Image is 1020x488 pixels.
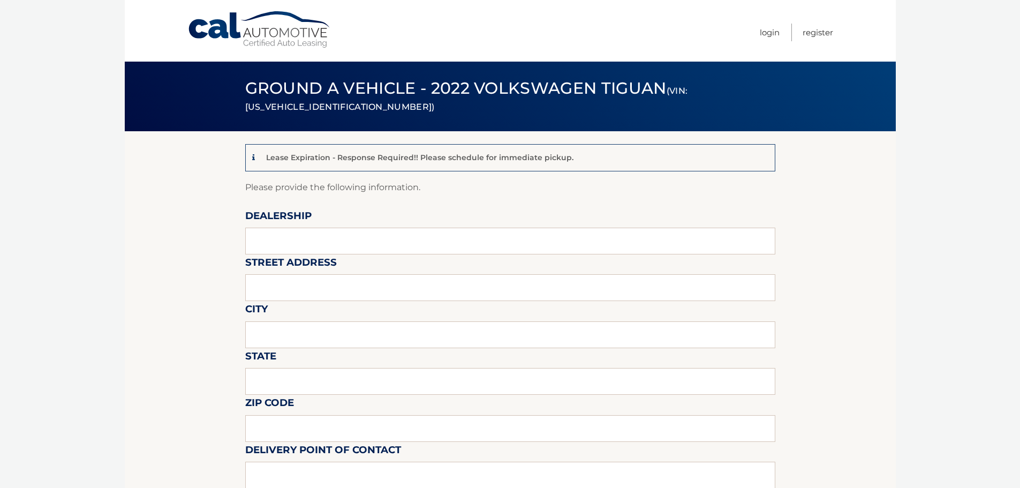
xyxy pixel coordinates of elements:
[187,11,332,49] a: Cal Automotive
[245,442,401,462] label: Delivery Point of Contact
[245,180,775,195] p: Please provide the following information.
[760,24,780,41] a: Login
[245,348,276,368] label: State
[266,153,573,162] p: Lease Expiration - Response Required!! Please schedule for immediate pickup.
[803,24,833,41] a: Register
[245,78,688,114] span: Ground a Vehicle - 2022 Volkswagen Tiguan
[245,395,294,415] label: Zip Code
[245,208,312,228] label: Dealership
[245,301,268,321] label: City
[245,254,337,274] label: Street Address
